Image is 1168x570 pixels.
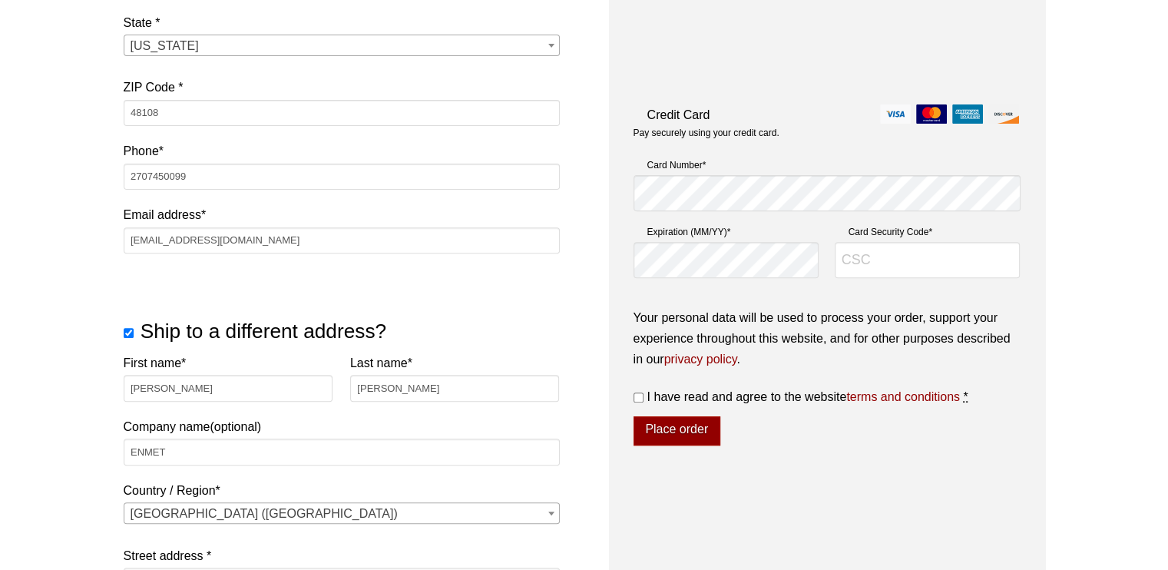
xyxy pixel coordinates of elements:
[124,480,560,501] label: Country / Region
[880,104,911,124] img: visa
[124,77,560,98] label: ZIP Code
[634,104,1021,125] label: Credit Card
[835,242,1021,279] input: CSC
[634,416,720,446] button: Place order
[124,35,559,57] span: Michigan
[124,35,560,56] span: State
[634,157,1021,173] label: Card Number
[647,390,960,403] span: I have read and agree to the website
[846,390,960,403] a: terms and conditions
[963,390,968,403] abbr: required
[124,353,560,437] label: Company name
[124,141,560,161] label: Phone
[124,12,560,33] label: State
[634,393,644,403] input: I have read and agree to the websiteterms and conditions *
[988,104,1019,124] img: discover
[916,104,947,124] img: mastercard
[124,204,560,225] label: Email address
[835,224,1021,240] label: Card Security Code
[634,307,1021,370] p: Your personal data will be used to process your order, support your experience throughout this we...
[124,353,333,373] label: First name
[124,503,559,525] span: United States (US)
[141,320,386,343] span: Ship to a different address?
[664,353,737,366] a: privacy policy
[350,353,560,373] label: Last name
[634,24,867,84] iframe: reCAPTCHA
[210,420,261,433] span: (optional)
[124,502,560,524] span: Country / Region
[124,545,560,566] label: Street address
[634,224,819,240] label: Expiration (MM/YY)
[952,104,983,124] img: amex
[634,127,1021,140] p: Pay securely using your credit card.
[634,152,1021,292] fieldset: Payment Info
[124,328,134,338] input: Ship to a different address?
